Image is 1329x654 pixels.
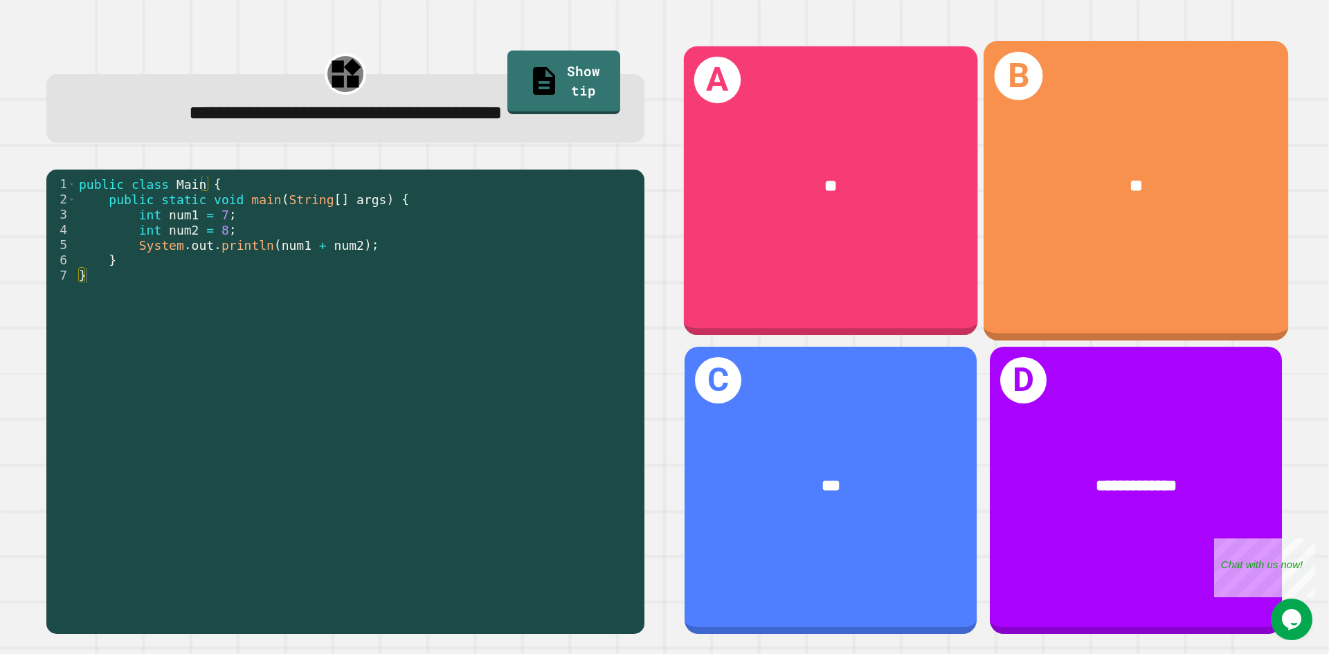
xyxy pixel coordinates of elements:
[68,192,75,207] span: Toggle code folding, rows 2 through 6
[46,192,76,207] div: 2
[46,207,76,222] div: 3
[694,56,741,102] h1: A
[995,51,1043,100] h1: B
[507,51,620,114] a: Show tip
[46,176,76,192] div: 1
[1214,538,1315,597] iframe: chat widget
[1000,357,1047,403] h1: D
[695,357,741,403] h1: C
[46,222,76,237] div: 4
[68,176,75,192] span: Toggle code folding, rows 1 through 7
[46,253,76,268] div: 6
[46,268,76,283] div: 7
[46,237,76,253] div: 5
[1271,599,1315,640] iframe: chat widget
